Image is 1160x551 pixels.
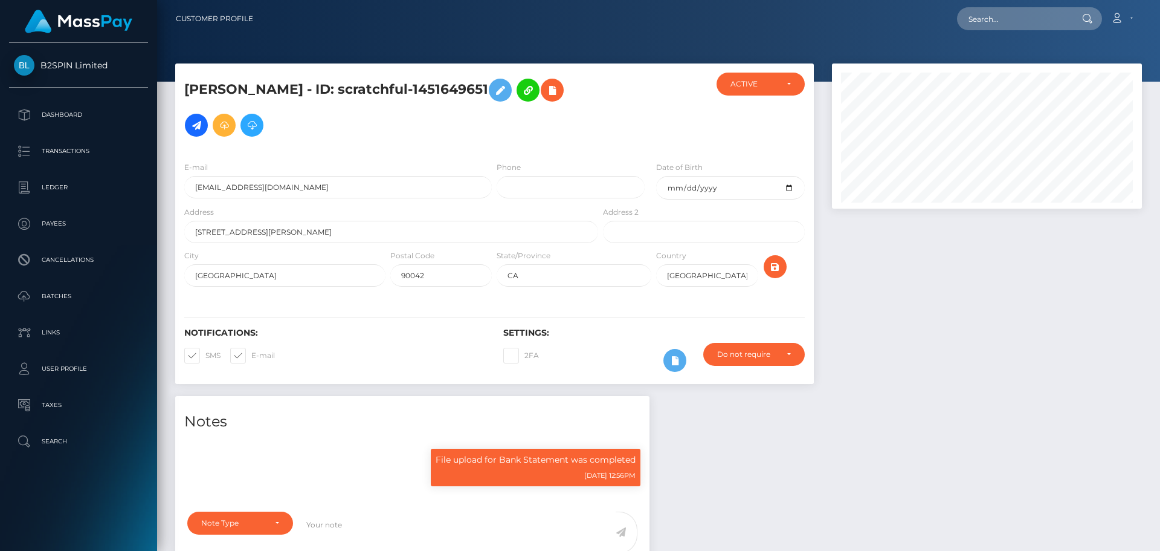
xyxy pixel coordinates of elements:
p: Batches [14,287,143,305]
label: Phone [497,162,521,173]
a: Initiate Payout [185,114,208,137]
p: Payees [14,215,143,233]
button: Do not require [703,343,805,366]
h6: Settings: [503,328,804,338]
h5: [PERSON_NAME] - ID: scratchful-1451649651 [184,73,591,143]
img: MassPay Logo [25,10,132,33]
span: B2SPIN Limited [9,60,148,71]
p: Taxes [14,396,143,414]
div: Do not require [717,350,777,359]
img: B2SPIN Limited [14,55,34,76]
small: [DATE] 12:56PM [584,471,636,480]
label: E-mail [184,162,208,173]
label: SMS [184,348,221,364]
a: Transactions [9,136,148,166]
a: User Profile [9,354,148,384]
label: Country [656,250,686,261]
h4: Notes [184,411,640,432]
label: Address [184,207,214,218]
button: Note Type [187,512,293,535]
button: ACTIVE [717,73,805,96]
a: Batches [9,281,148,311]
a: Payees [9,209,148,239]
a: Taxes [9,390,148,420]
label: State/Province [497,250,550,261]
p: Ledger [14,178,143,197]
a: Dashboard [9,100,148,130]
h6: Notifications: [184,328,485,338]
label: Address 2 [603,207,639,218]
label: E-mail [230,348,275,364]
a: Cancellations [9,245,148,275]
p: Search [14,432,143,451]
a: Customer Profile [176,6,253,31]
div: Note Type [201,518,265,528]
p: Transactions [14,142,143,160]
label: Postal Code [390,250,434,261]
label: City [184,250,199,261]
a: Search [9,426,148,457]
a: Ledger [9,172,148,203]
label: Date of Birth [656,162,703,173]
p: Links [14,324,143,342]
p: File upload for Bank Statement was completed [436,454,636,466]
a: Links [9,318,148,348]
div: ACTIVE [730,79,777,89]
label: 2FA [503,348,539,364]
p: User Profile [14,360,143,378]
p: Cancellations [14,251,143,269]
input: Search... [957,7,1071,30]
p: Dashboard [14,106,143,124]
